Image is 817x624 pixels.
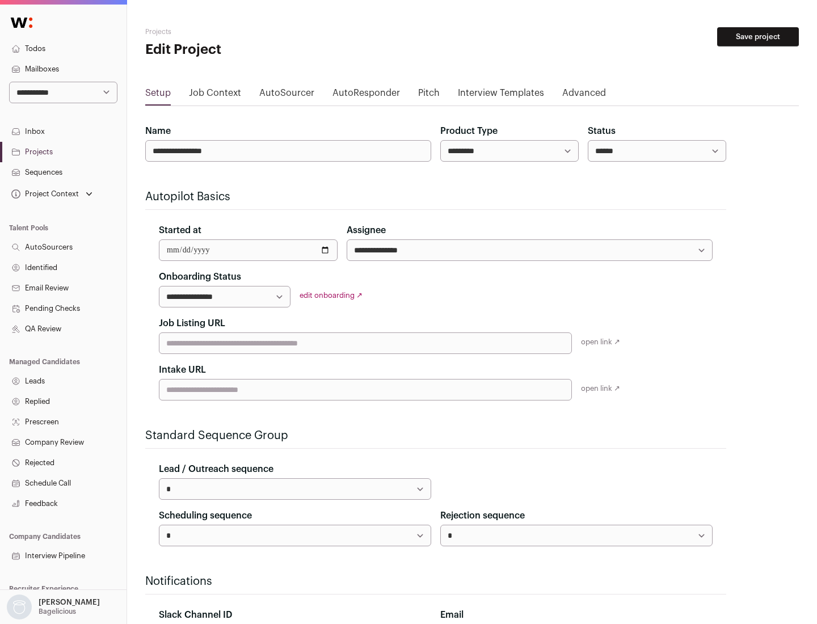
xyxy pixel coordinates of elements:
[7,595,32,619] img: nopic.png
[39,598,100,607] p: [PERSON_NAME]
[159,363,206,377] label: Intake URL
[145,41,363,59] h1: Edit Project
[458,86,544,104] a: Interview Templates
[717,27,799,47] button: Save project
[145,428,726,444] h2: Standard Sequence Group
[259,86,314,104] a: AutoSourcer
[440,509,525,522] label: Rejection sequence
[159,608,232,622] label: Slack Channel ID
[332,86,400,104] a: AutoResponder
[5,11,39,34] img: Wellfound
[440,124,498,138] label: Product Type
[300,292,363,299] a: edit onboarding ↗
[145,189,726,205] h2: Autopilot Basics
[159,270,241,284] label: Onboarding Status
[145,574,726,589] h2: Notifications
[440,608,713,622] div: Email
[159,509,252,522] label: Scheduling sequence
[9,186,95,202] button: Open dropdown
[562,86,606,104] a: Advanced
[9,189,79,199] div: Project Context
[159,224,201,237] label: Started at
[189,86,241,104] a: Job Context
[145,86,171,104] a: Setup
[5,595,102,619] button: Open dropdown
[588,124,616,138] label: Status
[347,224,386,237] label: Assignee
[145,124,171,138] label: Name
[159,462,273,476] label: Lead / Outreach sequence
[418,86,440,104] a: Pitch
[39,607,76,616] p: Bagelicious
[145,27,363,36] h2: Projects
[159,317,225,330] label: Job Listing URL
